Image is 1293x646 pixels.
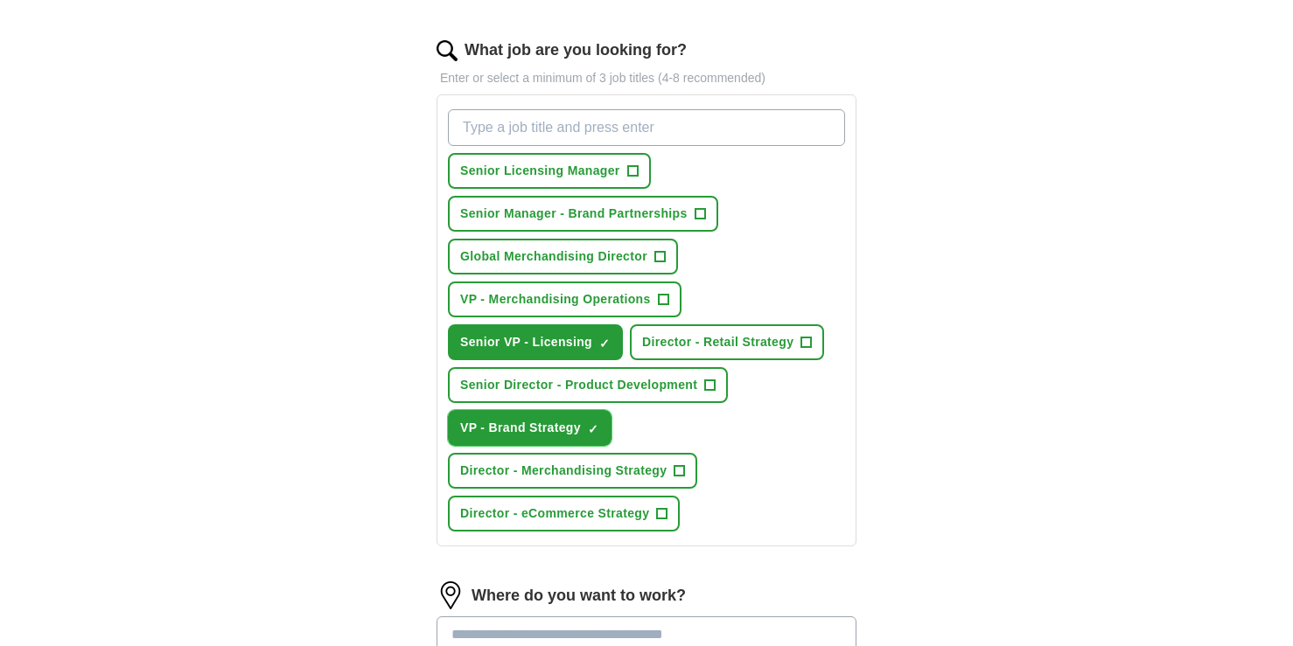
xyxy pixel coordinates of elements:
[448,496,680,531] button: Director - eCommerce Strategy
[630,324,824,360] button: Director - Retail Strategy
[448,410,612,446] button: VP - Brand Strategy✓
[460,290,651,309] span: VP - Merchandising Operations
[460,504,649,523] span: Director - eCommerce Strategy
[448,367,728,403] button: Senior Director - Product Development
[448,109,845,146] input: Type a job title and press enter
[460,205,688,223] span: Senior Manager - Brand Partnerships
[448,153,651,189] button: Senior Licensing Manager
[448,239,678,274] button: Global Merchandising Director
[642,333,793,351] span: Director - Retail Strategy
[465,38,687,62] label: What job are you looking for?
[460,419,581,437] span: VP - Brand Strategy
[460,247,647,266] span: Global Merchandising Director
[437,69,856,87] p: Enter or select a minimum of 3 job titles (4-8 recommended)
[460,162,620,180] span: Senior Licensing Manager
[448,281,681,317] button: VP - Merchandising Operations
[448,324,623,360] button: Senior VP - Licensing✓
[437,40,458,61] img: search.png
[448,453,697,489] button: Director - Merchandising Strategy
[460,462,667,480] span: Director - Merchandising Strategy
[599,337,610,351] span: ✓
[460,376,697,394] span: Senior Director - Product Development
[460,333,592,351] span: Senior VP - Licensing
[448,196,718,232] button: Senior Manager - Brand Partnerships
[588,422,598,436] span: ✓
[472,584,686,608] label: Where do you want to work?
[437,581,465,609] img: location.png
